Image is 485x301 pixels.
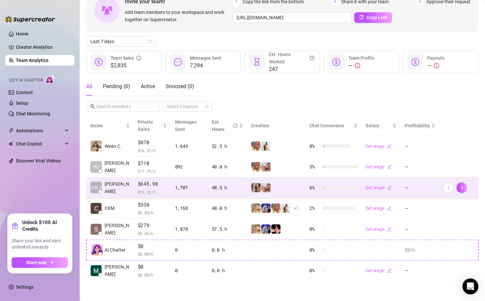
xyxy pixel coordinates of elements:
[212,205,243,212] div: 48.0 h
[309,205,320,212] span: 2 %
[293,205,299,212] span: + 1
[269,65,314,73] span: 247
[9,128,14,133] span: thunderbolt
[175,205,204,212] div: 1,168
[138,251,167,257] span: $ 0.00 /h
[91,203,102,214] img: CKM
[212,225,243,233] div: 57.5 h
[462,278,478,294] div: Open Intercom Messenger
[309,184,320,191] span: 6 %
[175,267,204,274] div: 0
[261,224,271,234] img: Courtney
[138,263,167,271] span: $0
[365,226,392,232] a: Set wageedit
[90,122,124,129] span: Name
[138,189,167,195] span: $ 13.32 /h
[359,15,364,20] span: copy
[405,123,430,128] span: Profitability
[16,139,63,149] span: Chat Copilot
[16,90,33,95] a: Content
[111,62,141,70] span: $2,835
[138,159,167,167] span: $710
[309,225,320,233] span: 0 %
[309,163,320,170] span: 5 %
[387,144,392,149] span: edit
[401,219,439,240] td: —
[138,168,167,174] span: $ 17.75 /h
[26,260,46,265] span: Start now
[175,184,204,191] div: 1,707
[365,268,392,273] a: Set wageedit
[205,104,209,108] span: team
[96,103,151,110] input: Search members
[212,184,243,191] div: 48.5 h
[138,221,167,229] span: $279
[309,267,320,274] span: 0 %
[16,31,29,36] a: Home
[49,260,54,265] span: arrow-right
[253,58,261,66] span: hourglass
[261,142,271,151] img: Quinton
[190,55,221,61] span: Messages Sent
[45,75,56,84] img: AI Chatter
[427,62,445,70] div: —
[261,204,271,213] img: Courtney
[16,111,50,116] a: Chat Monitoring
[136,54,141,62] span: info-circle
[281,204,290,213] img: Quinton
[401,136,439,157] td: —
[387,164,392,169] span: edit
[271,204,281,213] img: Rachael
[309,246,320,254] span: 0 %
[12,238,68,251] span: Share your link and earn unlimited rewards
[12,257,68,268] button: Start nowarrow-right
[251,224,261,234] img: Karen
[91,265,102,276] img: Meludel Ann Co
[93,163,99,170] span: HU
[138,119,153,132] span: Private Sales
[138,201,167,209] span: $330
[174,58,182,66] span: message
[247,116,305,136] th: Creators
[90,36,152,46] span: Last 7 days
[138,271,167,278] span: $ 0.00 /h
[175,143,204,150] div: 1,649
[366,15,387,20] span: Copy Link
[387,206,392,211] span: edit
[125,9,230,23] span: Add team members to your workspace and work together on Supercreator.
[9,142,13,146] img: Chat Copilot
[332,58,340,66] span: dollar-circle
[91,224,102,235] img: Sheldon
[401,157,439,178] td: —
[148,39,152,43] span: calendar
[9,77,43,84] span: Izzy AI Chatter
[175,163,204,170] div: 892
[90,104,95,109] span: search
[251,162,261,171] img: Rachael
[233,118,238,133] span: question-circle
[16,125,63,136] span: Automations
[105,143,121,150] span: Wean C.
[166,83,194,90] span: Snoozed ( 0 )
[269,51,314,65] div: Est. Hours Worked
[91,244,103,256] img: izzy-ai-chatter-avatar-DDCN_rTZ.svg
[86,83,92,90] div: All
[105,180,130,195] span: [PERSON_NAME]
[434,63,439,68] span: exclamation-circle
[310,51,314,65] span: question-circle
[22,219,68,232] strong: Unlock $100 AI Credits
[348,62,374,70] div: —
[261,183,271,192] img: Kelsey
[365,185,392,190] a: Set wageedit
[16,42,69,52] a: Creator Analytics
[105,246,125,254] span: AI Chatter
[251,183,261,192] img: Mellanie
[111,54,141,62] div: Team Sales
[309,123,344,128] span: Chat Conversion
[16,58,48,63] a: Team Analytics
[86,116,134,136] th: Name
[105,205,115,212] span: CKM
[251,142,261,151] img: Rachael
[16,284,34,290] a: Settings
[405,246,435,254] div: $0 /h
